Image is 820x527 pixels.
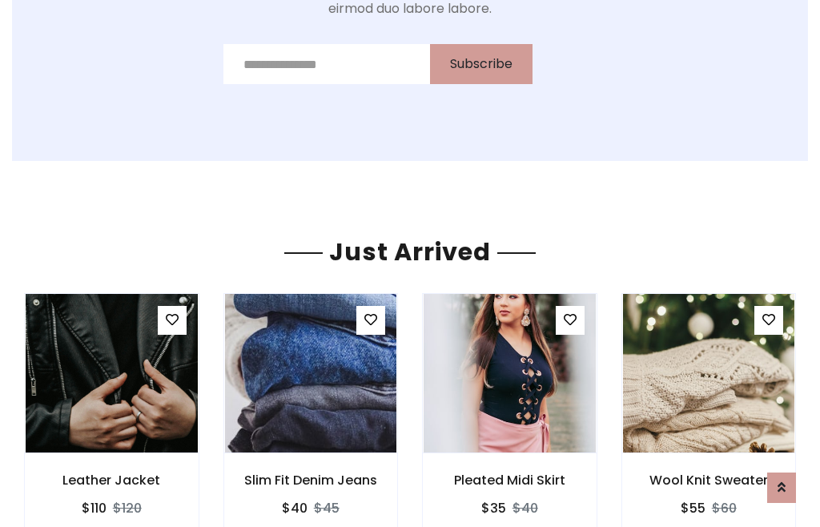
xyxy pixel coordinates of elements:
[681,501,705,516] h6: $55
[430,44,533,84] button: Subscribe
[314,499,340,517] del: $45
[323,235,497,269] span: Just Arrived
[481,501,506,516] h6: $35
[282,501,307,516] h6: $40
[512,499,538,517] del: $40
[712,499,737,517] del: $60
[82,501,107,516] h6: $110
[622,473,796,488] h6: Wool Knit Sweater
[25,473,199,488] h6: Leather Jacket
[423,473,597,488] h6: Pleated Midi Skirt
[224,473,398,488] h6: Slim Fit Denim Jeans
[113,499,142,517] del: $120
